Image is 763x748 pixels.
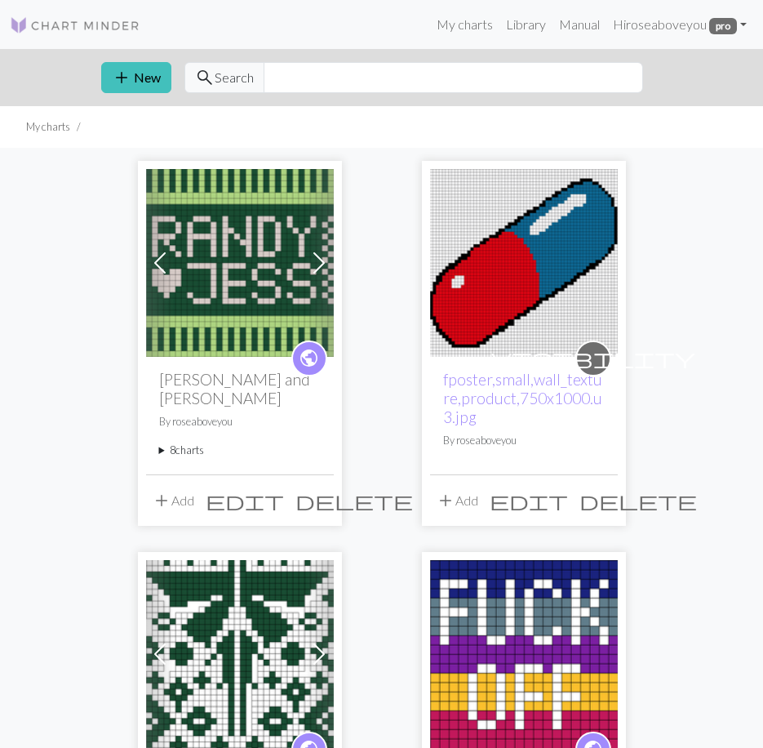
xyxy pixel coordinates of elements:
button: Delete [290,485,419,516]
span: add [436,489,455,512]
img: (Completed, locked) R - Chart A (Front Cuff) [146,169,334,357]
button: Add [430,485,484,516]
i: Edit [490,491,568,510]
a: fposter,small,wall_texture,product,750x1000.u3.jpg [443,370,602,426]
span: public [299,345,319,371]
a: Pill [430,253,618,269]
span: delete [295,489,413,512]
img: Pill [430,169,618,357]
button: Delete [574,485,703,516]
i: public [299,342,319,375]
span: add [152,489,171,512]
span: visibility [491,345,695,371]
button: Edit [200,485,290,516]
a: My charts [430,8,499,41]
a: Hiroseaboveyou pro [606,8,753,41]
h2: [PERSON_NAME] and [PERSON_NAME] [159,370,321,407]
button: Add [146,485,200,516]
summary: 8charts [159,443,321,458]
p: By roseaboveyou [159,414,321,430]
span: Search [215,68,254,87]
i: Edit [206,491,284,510]
span: edit [206,489,284,512]
img: Logo [10,16,140,35]
a: Manual [552,8,606,41]
span: pro [709,18,737,34]
button: Edit [484,485,574,516]
li: My charts [26,119,70,135]
a: Library [499,8,552,41]
span: delete [579,489,697,512]
button: New [101,62,171,93]
span: add [112,66,131,89]
a: Firefly (body size 8, 22.5 st/4in) [146,644,334,660]
img: Firefly (body size 8, 22.5 st/4in) [146,560,334,748]
a: (Completed, locked) R - Chart A (Front Cuff) [146,253,334,269]
span: edit [490,489,568,512]
img: FO [430,560,618,748]
a: FO [430,644,618,660]
span: search [195,66,215,89]
a: public [291,341,327,376]
p: By roseaboveyou [443,433,605,448]
i: private [491,342,695,375]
